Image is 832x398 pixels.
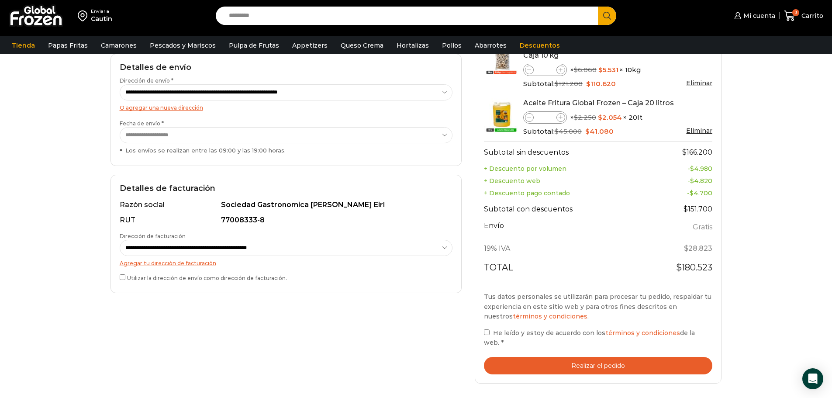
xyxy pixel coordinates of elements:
span: $ [574,66,578,74]
bdi: 121.200 [555,80,583,88]
a: O agregar una nueva dirección [120,104,203,111]
div: Los envíos se realizan entre las 09:00 y las 19:00 horas. [120,146,452,155]
a: Descuentos [515,37,564,54]
bdi: 180.523 [676,262,712,273]
a: 3 Carrito [784,6,823,26]
h2: Detalles de envío [120,63,452,73]
bdi: 151.700 [684,205,712,213]
button: Search button [598,7,616,25]
label: Dirección de envío * [120,77,452,100]
abbr: requerido [501,339,504,346]
th: + Descuento por volumen [484,163,649,175]
a: Appetizers [288,37,332,54]
a: términos y condiciones [513,312,587,320]
span: $ [676,262,682,273]
span: $ [690,189,694,197]
span: $ [585,127,590,135]
bdi: 4.700 [690,189,712,197]
th: Envío [484,219,649,239]
span: He leído y estoy de acuerdo con los de la web. [484,329,695,346]
h2: Detalles de facturación [120,184,452,194]
a: Tienda [7,37,39,54]
a: Camarones [97,37,141,54]
select: Dirección de facturación [120,240,452,256]
div: Razón social [120,200,220,210]
span: $ [690,177,694,185]
select: Fecha de envío * Los envíos se realizan entre las 09:00 y las 19:00 horas. [120,127,452,143]
a: términos y condiciones [605,329,680,337]
p: Tus datos personales se utilizarán para procesar tu pedido, respaldar tu experiencia en este siti... [484,292,713,321]
div: 77008333-8 [221,215,447,225]
button: Realizar el pedido [484,357,713,375]
a: Abarrotes [470,37,511,54]
a: Aceite Fritura Global Frozen – Caja 20 litros [523,99,674,107]
span: $ [682,148,687,156]
input: He leído y estoy de acuerdo con lostérminos y condicionesde la web. * [484,329,490,335]
td: - [649,163,712,175]
label: Gratis [693,221,712,234]
bdi: 4.820 [690,177,712,185]
bdi: 45.000 [555,127,582,135]
span: $ [555,80,559,88]
div: Open Intercom Messenger [802,368,823,389]
th: 19% IVA [484,239,649,259]
a: Eliminar [686,127,712,135]
div: Subtotal: [523,127,713,136]
a: Pulpa de Frutas [224,37,283,54]
td: - [649,175,712,187]
div: Sociedad Gastronomica [PERSON_NAME] Eirl [221,200,447,210]
a: Eliminar [686,79,712,87]
span: 3 [792,9,799,16]
a: Pescados y Mariscos [145,37,220,54]
span: $ [574,113,578,121]
input: Product quantity [534,112,556,123]
a: Pollos [438,37,466,54]
a: Papas Fritas [44,37,92,54]
bdi: 41.080 [585,127,614,135]
a: Hortalizas [392,37,433,54]
bdi: 5.531 [598,66,618,74]
div: RUT [120,215,220,225]
span: $ [684,244,688,253]
span: $ [684,205,688,213]
label: Dirección de facturación [120,232,452,256]
div: Subtotal: [523,79,713,89]
th: Subtotal sin descuentos [484,141,649,163]
a: Agregar tu dirección de facturación [120,260,216,266]
th: Subtotal con descuentos [484,199,649,219]
bdi: 166.200 [682,148,712,156]
span: Carrito [799,11,823,20]
th: + Descuento web [484,175,649,187]
a: Camarón 36/40 Crudo Pelado sin Vena - Bronze - Caja 10 kg [523,41,697,59]
bdi: 2.250 [574,113,596,121]
div: × × 10kg [523,64,713,76]
th: Total [484,259,649,281]
bdi: 2.054 [598,113,622,121]
span: $ [586,80,590,88]
label: Fecha de envío * [120,120,452,155]
div: × × 20lt [523,111,713,124]
th: + Descuento pago contado [484,187,649,199]
bdi: 6.060 [574,66,597,74]
img: address-field-icon.svg [78,8,91,23]
bdi: 4.980 [690,165,712,173]
span: $ [690,165,694,173]
td: - [649,187,712,199]
input: Product quantity [534,65,556,75]
a: Queso Crema [336,37,388,54]
span: 28.823 [684,244,712,253]
span: $ [598,66,603,74]
span: Mi cuenta [741,11,775,20]
input: Utilizar la dirección de envío como dirección de facturación. [120,274,125,280]
select: Dirección de envío * [120,84,452,100]
bdi: 110.620 [586,80,616,88]
span: $ [555,127,559,135]
span: $ [598,113,602,121]
label: Utilizar la dirección de envío como dirección de facturación. [120,273,452,282]
div: Cautin [91,14,112,23]
a: Mi cuenta [732,7,775,24]
div: Enviar a [91,8,112,14]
